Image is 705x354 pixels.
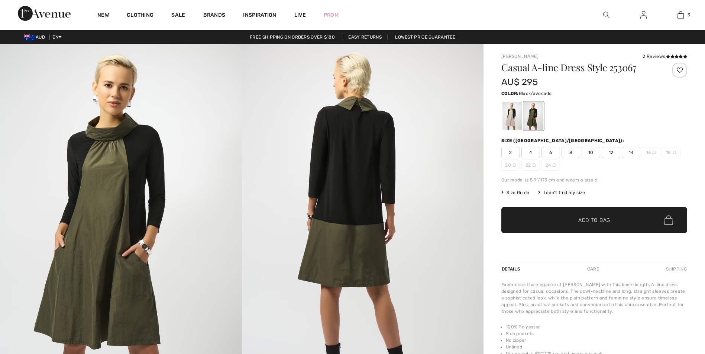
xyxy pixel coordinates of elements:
[541,147,560,158] span: 6
[602,147,620,158] span: 12
[532,163,536,167] img: ring-m.svg
[506,337,687,344] li: No zipper
[677,10,684,19] img: My Bag
[171,12,185,20] a: Sale
[640,10,647,19] img: My Info
[662,10,699,19] a: 3
[501,177,687,183] div: Our model is 5'9"/175 cm and wears a size 6.
[552,163,556,167] img: ring-m.svg
[662,147,680,158] span: 18
[501,137,625,144] div: Size ([GEOGRAPHIC_DATA]/[GEOGRAPHIC_DATA]):
[524,102,543,130] div: Black/avocado
[506,330,687,337] li: Side pockets
[18,6,71,21] img: 1ère Avenue
[24,35,48,40] span: AUD
[664,215,673,225] img: Bag.svg
[642,147,660,158] span: 16
[127,12,153,20] a: Clothing
[652,151,656,154] img: ring-m.svg
[501,63,656,72] h1: Casual A-line Dress Style 253067
[578,216,610,224] span: Add to Bag
[581,262,605,276] div: Care
[541,160,560,171] span: 24
[243,12,276,20] span: Inspiration
[538,189,585,196] div: I can't find my size
[657,298,698,317] iframe: Opens a widget where you can find more information
[501,77,538,87] span: AU$ 295
[24,35,36,40] img: Australian Dollar
[389,35,461,40] a: Lowest Price Guarantee
[294,11,306,19] a: Live
[643,53,687,60] div: 2 Reviews
[52,35,62,40] span: EN
[673,151,676,154] img: ring-m.svg
[519,91,552,96] span: Black/avocado
[502,102,522,130] div: Black/moonstone
[501,160,520,171] span: 20
[634,10,653,20] a: Sign In
[622,147,640,158] span: 14
[342,35,388,40] a: Easy Returns
[501,91,519,96] span: Color:
[521,160,540,171] span: 22
[501,281,687,315] div: Experience the elegance of [PERSON_NAME] with this knee-length, A-line dress designed for casual ...
[664,262,687,276] div: Shipping
[244,35,341,40] a: Free shipping on orders over $180
[582,147,600,158] span: 10
[501,54,539,59] a: [PERSON_NAME]
[521,147,540,158] span: 4
[506,324,687,330] li: 100% Polyester
[512,163,516,167] img: ring-m.svg
[501,262,522,276] div: Details
[203,12,226,20] a: Brands
[501,207,687,233] button: Add to Bag
[501,189,529,196] span: Size Guide
[688,12,690,18] span: 3
[97,12,109,20] a: New
[506,344,687,350] li: Unlined
[324,11,339,19] a: Prom
[562,147,580,158] span: 8
[501,147,520,158] span: 2
[603,10,609,19] img: search the website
